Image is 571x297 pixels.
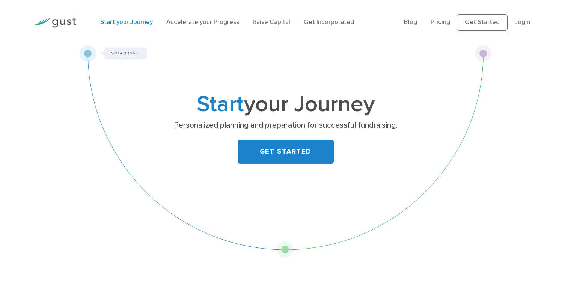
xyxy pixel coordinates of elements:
a: Pricing [431,18,450,26]
a: Accelerate your Progress [166,18,239,26]
a: Get Started [457,14,508,31]
h1: your Journey [137,94,434,115]
a: GET STARTED [238,140,334,164]
a: Raise Capital [253,18,290,26]
a: Start your Journey [100,18,153,26]
span: Start [197,91,244,118]
a: Login [514,18,530,26]
img: Gust Logo [34,18,76,28]
a: Get Incorporated [304,18,354,26]
p: Personalized planning and preparation for successful fundraising. [140,120,431,131]
a: Blog [404,18,417,26]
